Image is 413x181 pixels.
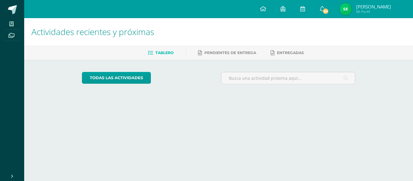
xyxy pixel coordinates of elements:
[356,9,391,14] span: Mi Perfil
[340,3,352,15] img: 44968dc20b0d3cc3d6797ce91ee8f3c8.png
[198,48,256,58] a: Pendientes de entrega
[31,26,154,37] span: Actividades recientes y próximas
[271,48,304,58] a: Entregadas
[148,48,174,58] a: Tablero
[322,8,329,15] span: 64
[204,50,256,55] span: Pendientes de entrega
[82,72,151,84] a: todas las Actividades
[277,50,304,55] span: Entregadas
[356,4,391,10] span: [PERSON_NAME]
[221,72,355,84] input: Busca una actividad próxima aquí...
[155,50,174,55] span: Tablero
